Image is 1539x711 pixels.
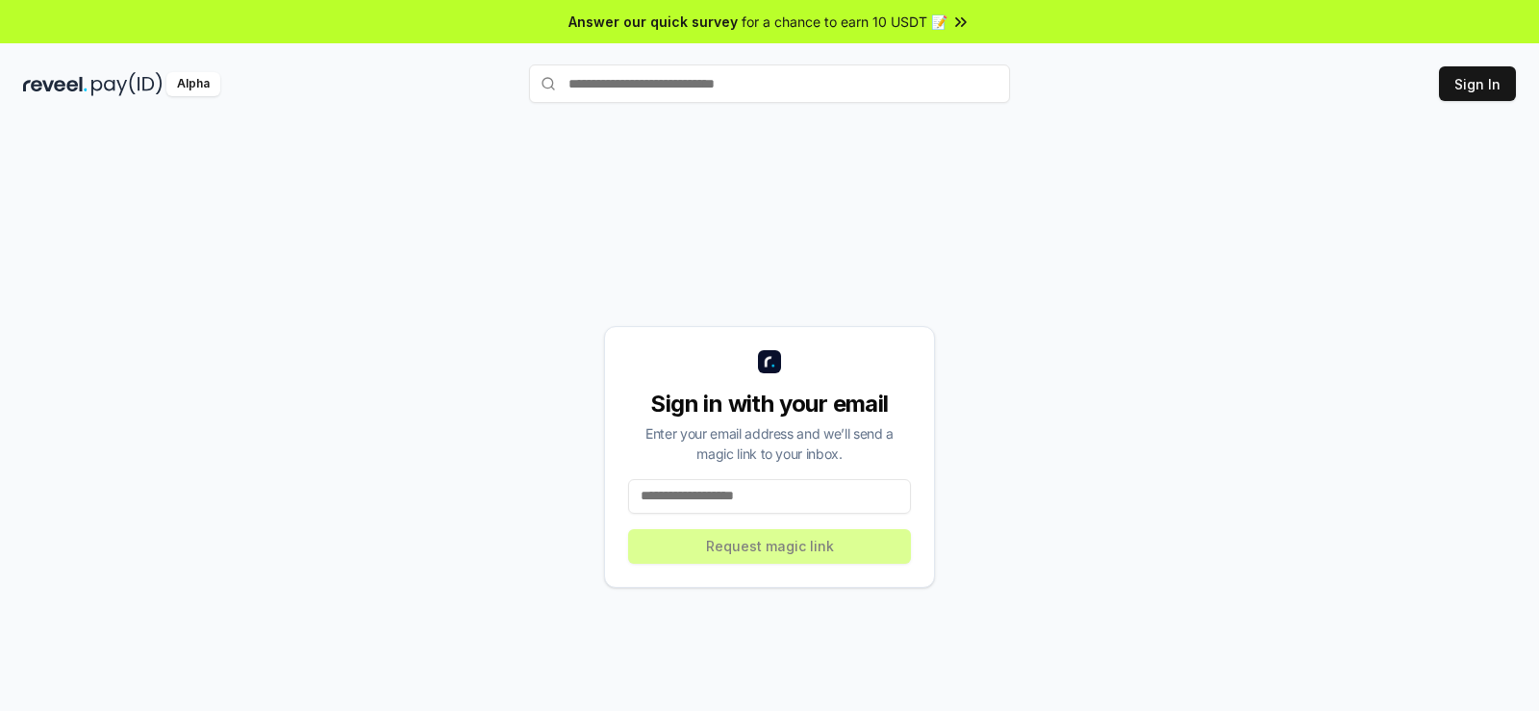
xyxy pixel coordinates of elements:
img: reveel_dark [23,72,88,96]
span: Answer our quick survey [568,12,738,32]
div: Enter your email address and we’ll send a magic link to your inbox. [628,423,911,464]
div: Alpha [166,72,220,96]
img: pay_id [91,72,163,96]
div: Sign in with your email [628,389,911,419]
button: Sign In [1439,66,1516,101]
span: for a chance to earn 10 USDT 📝 [742,12,947,32]
img: logo_small [758,350,781,373]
